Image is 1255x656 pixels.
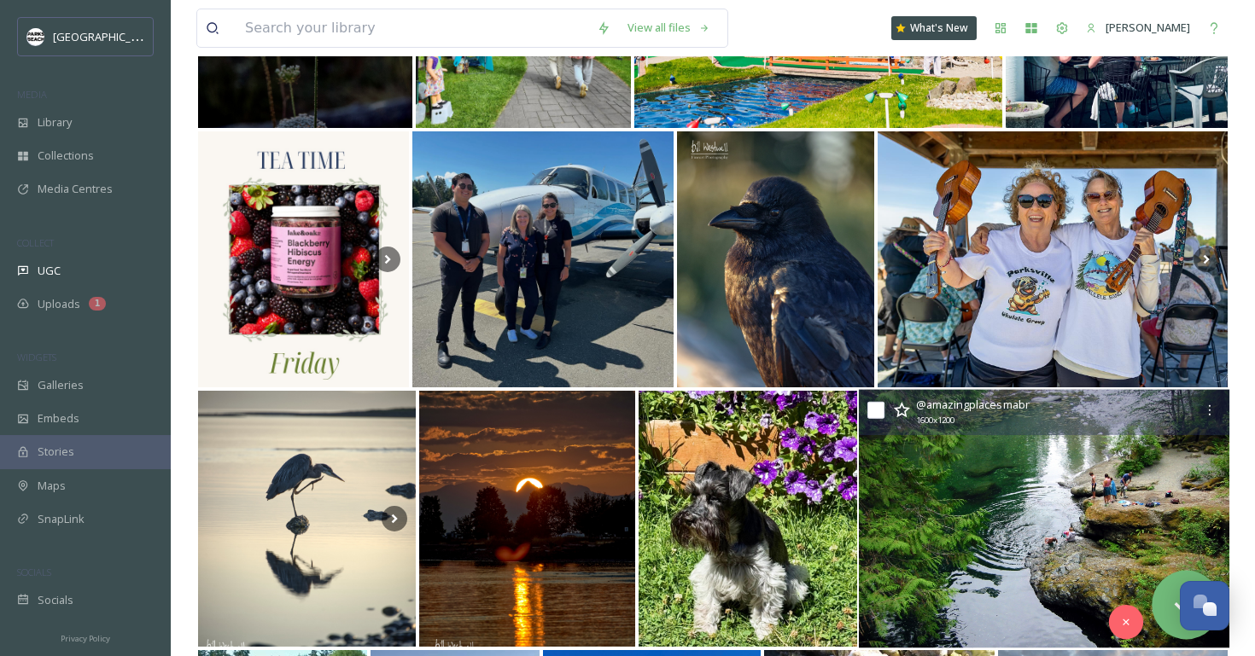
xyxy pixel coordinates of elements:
[89,297,106,311] div: 1
[38,410,79,427] span: Embeds
[61,633,110,644] span: Privacy Policy
[1180,581,1229,630] button: Open Chat
[891,16,977,40] a: What's New
[53,28,206,44] span: [GEOGRAPHIC_DATA] Tourism
[27,28,44,45] img: parks%20beach.jpg
[38,148,94,164] span: Collections
[61,627,110,647] a: Privacy Policy
[198,131,409,387] img: Oooo it’s that day again! And we have such a tasty lakeandoaktea for you to try today! Pop into t...
[677,131,874,387] img: Crow Portrait no. 2070 Reunited with Lefty. Parksville BC Canada. Sunrise. 300mm f/5.6 Nikkor Pol...
[38,511,85,527] span: SnapLink
[639,391,856,647] img: I love my dog she makes me smile everyday. Enjoying the warm sun caressing my shoulders and the b...
[38,592,73,608] span: Socials
[198,391,416,647] img: Heron reflected and balanced during a scratch and a squawk. Parksville BC Canada. Sunrise. 300mm ...
[915,415,954,427] span: 1600 x 1200
[38,263,61,279] span: UGC
[17,351,56,363] span: WIDGETS
[38,444,74,460] span: Stories
[38,296,80,312] span: Uploads
[38,114,72,131] span: Library
[38,181,113,197] span: Media Centres
[17,236,54,249] span: COLLECT
[236,9,588,47] input: Search your library
[419,391,635,647] img: Sunrise at the beach. Parksville BC Canada. 300mm f/5.6 Nikkor. Polarized Filter. #vancouverislan...
[38,478,66,494] span: Maps
[619,11,719,44] a: View all files
[1106,20,1190,35] span: [PERSON_NAME]
[17,88,47,101] span: MEDIA
[859,390,1230,648] img: Why not take a break from the heat at one of the most pristine fresh water swimming areas in the ...
[915,397,1029,412] span: @ amazingplacesmabr
[412,131,674,387] img: Happy Friday! We are ready to welcome you onboard and connect you to your weekend adventures! On ...
[878,131,1228,387] img: Parksville - Qualicum beach ukulele groups combine for a performance at Parksville beach. . . . ....
[1077,11,1199,44] a: [PERSON_NAME]
[38,377,84,393] span: Galleries
[17,566,51,578] span: SOCIALS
